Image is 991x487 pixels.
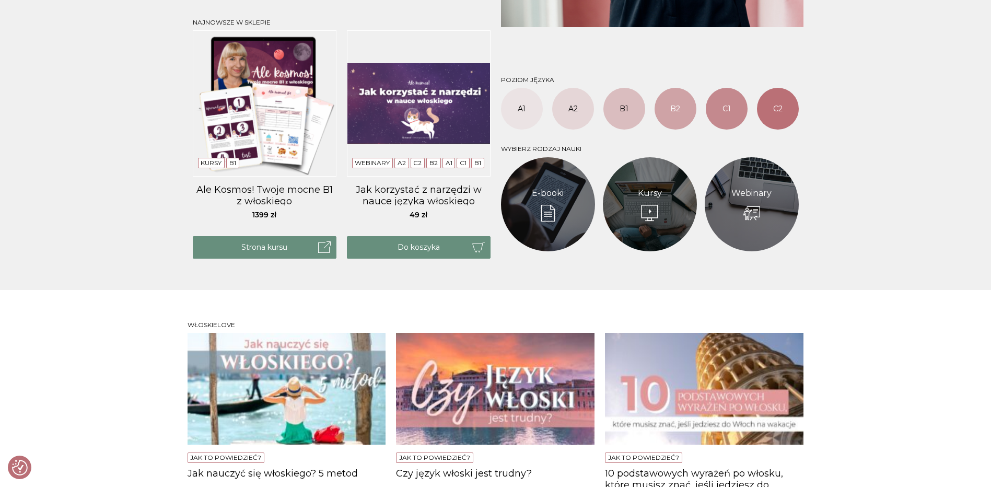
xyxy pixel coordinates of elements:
a: C1 [460,159,467,167]
h3: Najnowsze w sklepie [193,19,491,26]
a: Kursy [201,159,221,167]
h3: Włoskielove [188,321,804,329]
a: B2 [429,159,438,167]
a: A2 [552,88,594,130]
button: Preferencje co do zgód [12,460,28,476]
a: C1 [706,88,748,130]
span: 49 [410,210,427,219]
a: E-booki [532,187,564,200]
a: A1 [446,159,452,167]
a: A1 [501,88,543,130]
a: A2 [398,159,406,167]
button: Do koszyka [347,236,491,259]
h3: Poziom języka [501,76,799,84]
a: Jak to powiedzieć? [399,454,470,461]
a: B1 [229,159,236,167]
a: C2 [757,88,799,130]
a: Webinary [731,187,772,200]
span: 1399 [252,210,276,219]
a: C2 [413,159,422,167]
a: Jak korzystać z narzędzi w nauce języka włoskiego [347,184,491,205]
img: Revisit consent button [12,460,28,476]
a: B2 [655,88,696,130]
h3: Wybierz rodzaj nauki [501,145,799,153]
a: B1 [474,159,481,167]
a: Kursy [638,187,662,200]
a: Jak to powiedzieć? [608,454,679,461]
a: Strona kursu [193,236,336,259]
a: Jak to powiedzieć? [190,454,261,461]
a: Ale Kosmos! Twoje mocne B1 z włoskiego [193,184,336,205]
a: Webinary [355,159,390,167]
a: B1 [603,88,645,130]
